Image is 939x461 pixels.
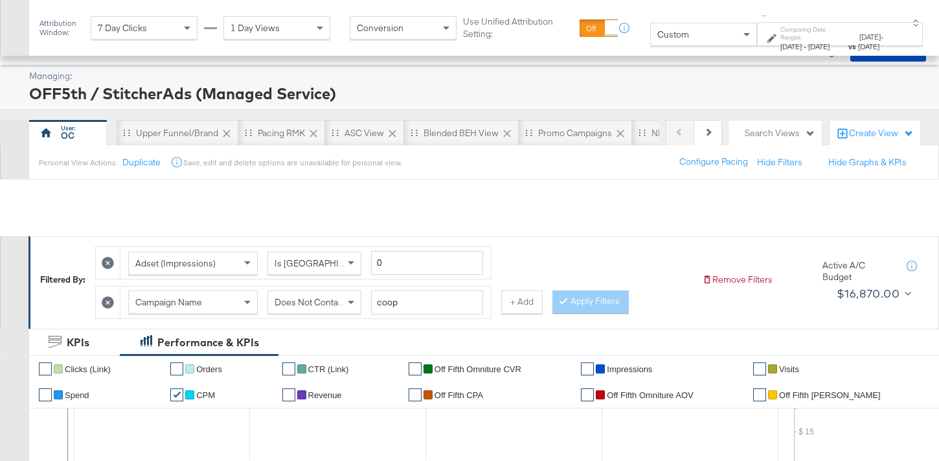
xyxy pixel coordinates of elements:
button: Configure Pacing [670,150,757,174]
div: Create View [849,127,914,140]
span: Orders [196,364,222,374]
input: Enter a number [371,251,483,275]
span: Conversion [357,22,403,34]
div: Drag to reorder tab [411,129,418,136]
div: Search Views [745,127,815,139]
div: OC [61,130,74,142]
div: OFF5th / StitcherAds (Managed Service) [29,82,923,104]
a: ✔ [170,362,183,375]
div: Blended BEH View [424,127,499,139]
label: Use Unified Attribution Setting: [463,16,574,40]
a: ✔ [581,362,594,375]
a: ✔ [39,388,52,401]
span: Revenue [308,390,342,400]
span: off fifth CPA [435,390,483,400]
div: Filtered By: [40,274,85,286]
div: Drag to reorder tab [123,129,130,136]
div: NEW O5 Weekly Report [651,127,746,139]
div: $16,870.00 [837,284,899,303]
span: Adset (Impressions) [135,257,216,269]
div: Performance & KPIs [157,335,259,350]
span: [DATE] [780,41,802,51]
button: Hide Graphs & KPIs [828,156,907,169]
span: [DATE] [808,41,830,51]
span: ↑ [758,14,771,18]
span: 1 Day Views [231,22,280,34]
a: ✔ [170,388,183,401]
button: + Add [501,290,543,314]
div: Save, edit and delete options are unavailable for personal view. [183,158,402,168]
span: CPM [196,390,215,400]
span: Visits [779,364,799,374]
div: Personal View Actions: [39,158,117,168]
div: Promo Campaigns [538,127,612,139]
div: Active A/C Budget [822,259,894,283]
a: ✔ [581,388,594,401]
div: Managing: [29,70,923,82]
div: Upper Funnel/Brand [136,127,218,139]
div: Attribution Window: [39,19,84,37]
button: Duplicate [122,156,161,169]
label: Comparing Date Ranges: [780,25,846,42]
div: Drag to reorder tab [332,129,339,136]
span: Custom [657,29,689,40]
div: Pacing RMK [258,127,305,139]
span: Is [GEOGRAPHIC_DATA] [275,257,374,269]
button: Remove Filters [702,274,773,286]
span: Does Not Contain [275,296,345,308]
span: Off Fifth Omniture AOV [607,390,693,400]
span: Off Fifth [PERSON_NAME] [779,390,881,400]
a: ✔ [753,388,766,401]
input: Enter a search term [371,290,483,314]
div: Drag to reorder tab [639,129,646,136]
span: Spend [65,390,89,400]
span: Off Fifth Omniture CVR [435,364,521,374]
span: Clicks (Link) [65,364,111,374]
div: - [780,41,846,52]
strong: vs [846,41,858,51]
span: [DATE] [858,41,879,51]
a: ✔ [409,362,422,375]
span: [DATE] [859,32,881,41]
div: - [858,32,903,52]
div: Drag to reorder tab [245,129,252,136]
span: Campaign Name [135,296,202,308]
span: 7 Day Clicks [98,22,147,34]
a: ✔ [753,362,766,375]
a: ✔ [409,388,422,401]
button: $16,870.00 [832,283,914,304]
div: KPIs [67,335,89,350]
span: CTR (Link) [308,364,349,374]
button: Hide Filters [757,156,802,169]
div: ASC View [345,127,384,139]
a: ✔ [39,362,52,375]
a: ✔ [282,388,295,401]
div: Drag to reorder tab [525,129,532,136]
a: ✔ [282,362,295,375]
span: Impressions [607,364,652,374]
